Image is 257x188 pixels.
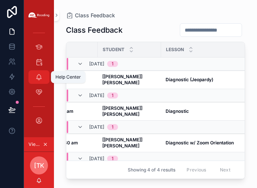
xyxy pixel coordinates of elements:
strong: Diagnostic w/ Zoom Orientation [166,140,234,146]
div: 1 [112,61,114,67]
span: [DATE] [89,92,104,99]
span: [TK [34,161,44,170]
div: 1 [112,156,114,162]
a: [[PERSON_NAME]] [PERSON_NAME] [102,137,157,149]
span: [DATE] [89,61,104,67]
div: Help Center [55,74,81,80]
span: Viewing as [TEST] Teacher [28,141,41,147]
span: Lesson [166,47,184,53]
span: [DATE] [89,156,104,162]
span: Student [103,47,124,53]
span: Class Feedback [75,12,115,19]
div: 1 [112,92,114,99]
img: App logo [28,12,49,18]
a: [[PERSON_NAME]] [PERSON_NAME] [102,105,157,117]
strong: Diagnostic [166,108,189,114]
a: [[PERSON_NAME]] [PERSON_NAME] [102,74,157,86]
div: 1 [112,124,114,130]
h1: Class Feedback [66,25,123,35]
div: scrollable content [24,30,54,137]
strong: [[PERSON_NAME]] [PERSON_NAME] [102,105,143,117]
span: Showing 4 of 4 results [128,167,175,173]
span: [DATE] [89,124,104,130]
strong: [[PERSON_NAME]] [PERSON_NAME] [102,137,143,149]
a: Class Feedback [66,12,115,19]
strong: Diagnostic (Jeopardy) [166,77,213,82]
strong: [[PERSON_NAME]] [PERSON_NAME] [102,74,143,85]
